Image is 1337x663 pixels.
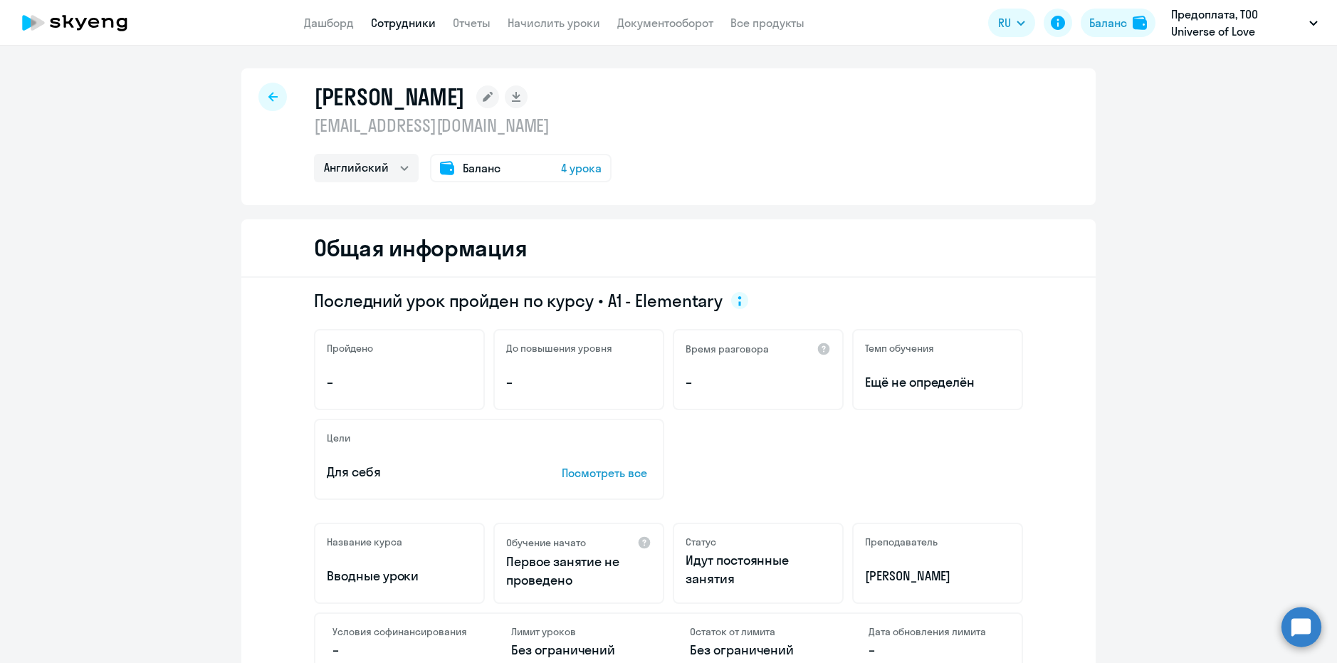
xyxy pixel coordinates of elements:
[998,14,1011,31] span: RU
[327,463,518,481] p: Для себя
[865,567,1010,585] p: [PERSON_NAME]
[730,16,804,30] a: Все продукты
[1089,14,1127,31] div: Баланс
[314,234,527,262] h2: Общая информация
[327,567,472,585] p: Вводные уроки
[332,641,468,659] p: –
[506,373,651,392] p: –
[371,16,436,30] a: Сотрудники
[690,625,826,638] h4: Остаток от лимита
[617,16,713,30] a: Документооборот
[506,342,612,355] h5: До повышения уровня
[327,373,472,392] p: –
[314,114,612,137] p: [EMAIL_ADDRESS][DOMAIN_NAME]
[511,641,647,659] p: Без ограничений
[327,342,373,355] h5: Пройдено
[865,536,938,548] h5: Преподаватель
[865,373,1010,392] span: Ещё не определён
[314,289,723,312] span: Последний урок пройден по курсу • A1 - Elementary
[988,9,1035,37] button: RU
[865,342,934,355] h5: Темп обучения
[327,536,402,548] h5: Название курса
[453,16,491,30] a: Отчеты
[508,16,600,30] a: Начислить уроки
[686,536,716,548] h5: Статус
[1171,6,1304,40] p: Предоплата, ТОО Universe of Love (Универсе оф лове)
[506,553,651,590] p: Первое занятие не проведено
[869,641,1005,659] p: –
[1164,6,1325,40] button: Предоплата, ТОО Universe of Love (Универсе оф лове)
[314,83,465,111] h1: [PERSON_NAME]
[562,464,651,481] p: Посмотреть все
[1133,16,1147,30] img: balance
[690,641,826,659] p: Без ограничений
[686,551,831,588] p: Идут постоянные занятия
[869,625,1005,638] h4: Дата обновления лимита
[1081,9,1155,37] button: Балансbalance
[561,160,602,177] span: 4 урока
[511,625,647,638] h4: Лимит уроков
[332,625,468,638] h4: Условия софинансирования
[327,432,350,444] h5: Цели
[463,160,500,177] span: Баланс
[686,373,831,392] p: –
[506,536,586,549] h5: Обучение начато
[686,343,769,355] h5: Время разговора
[304,16,354,30] a: Дашборд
